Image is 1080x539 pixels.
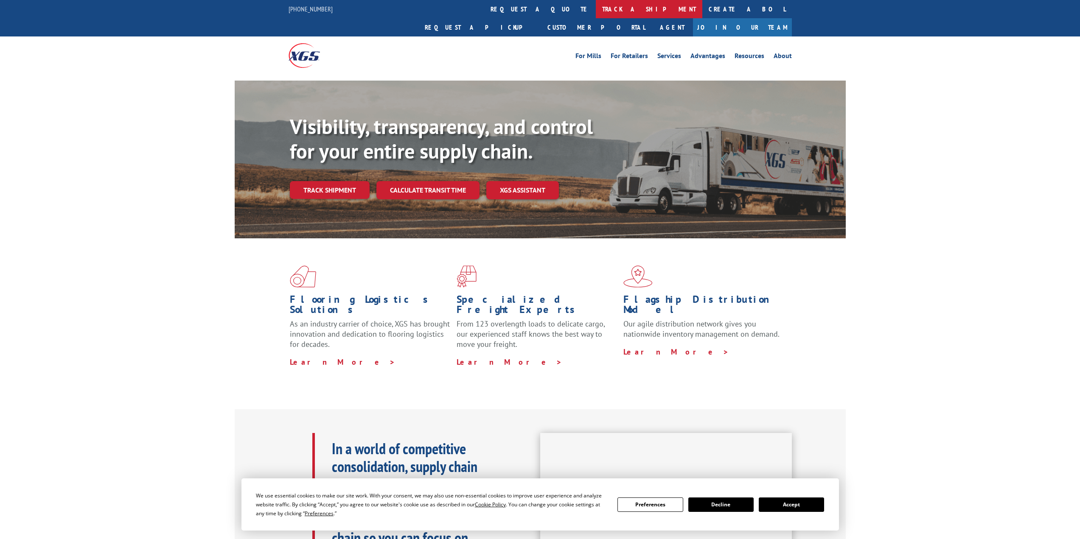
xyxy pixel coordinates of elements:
[290,319,450,349] span: As an industry carrier of choice, XGS has brought innovation and dedication to flooring logistics...
[290,265,316,288] img: xgs-icon-total-supply-chain-intelligence-red
[457,319,617,357] p: From 123 overlength loads to delicate cargo, our experienced staff knows the best way to move you...
[376,181,480,199] a: Calculate transit time
[541,18,651,36] a: Customer Portal
[457,265,477,288] img: xgs-icon-focused-on-flooring-red
[617,497,683,512] button: Preferences
[290,294,450,319] h1: Flooring Logistics Solutions
[690,53,725,62] a: Advantages
[693,18,792,36] a: Join Our Team
[623,265,653,288] img: xgs-icon-flagship-distribution-model-red
[290,113,593,164] b: Visibility, transparency, and control for your entire supply chain.
[623,347,729,357] a: Learn More >
[290,181,370,199] a: Track shipment
[575,53,601,62] a: For Mills
[457,357,562,367] a: Learn More >
[735,53,764,62] a: Resources
[688,497,754,512] button: Decline
[241,478,839,531] div: Cookie Consent Prompt
[457,294,617,319] h1: Specialized Freight Experts
[305,510,334,517] span: Preferences
[651,18,693,36] a: Agent
[418,18,541,36] a: Request a pickup
[290,357,396,367] a: Learn More >
[623,294,784,319] h1: Flagship Distribution Model
[657,53,681,62] a: Services
[289,5,333,13] a: [PHONE_NUMBER]
[623,319,780,339] span: Our agile distribution network gives you nationwide inventory management on demand.
[611,53,648,62] a: For Retailers
[774,53,792,62] a: About
[486,181,559,199] a: XGS ASSISTANT
[759,497,824,512] button: Accept
[475,501,506,508] span: Cookie Policy
[256,491,607,518] div: We use essential cookies to make our site work. With your consent, we may also use non-essential ...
